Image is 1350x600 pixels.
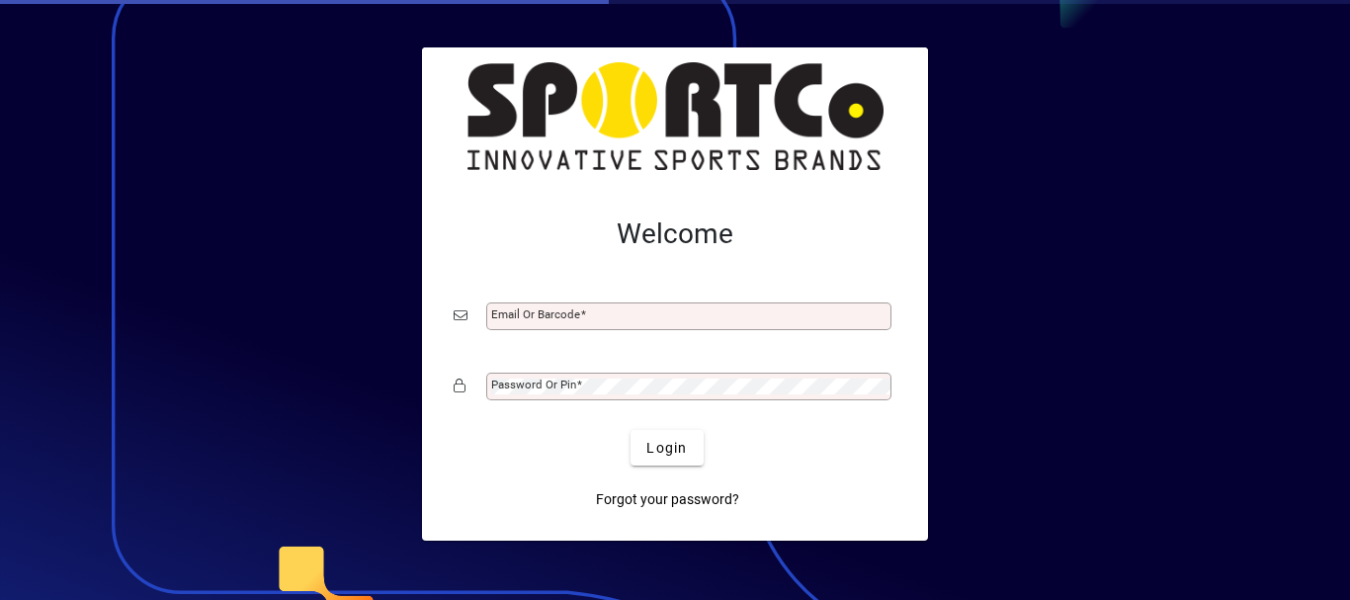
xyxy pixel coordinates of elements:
button: Login [631,430,703,466]
span: Forgot your password? [596,489,739,510]
h2: Welcome [454,217,896,251]
span: Login [646,438,687,459]
a: Forgot your password? [588,481,747,517]
mat-label: Email or Barcode [491,307,580,321]
mat-label: Password or Pin [491,378,576,391]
